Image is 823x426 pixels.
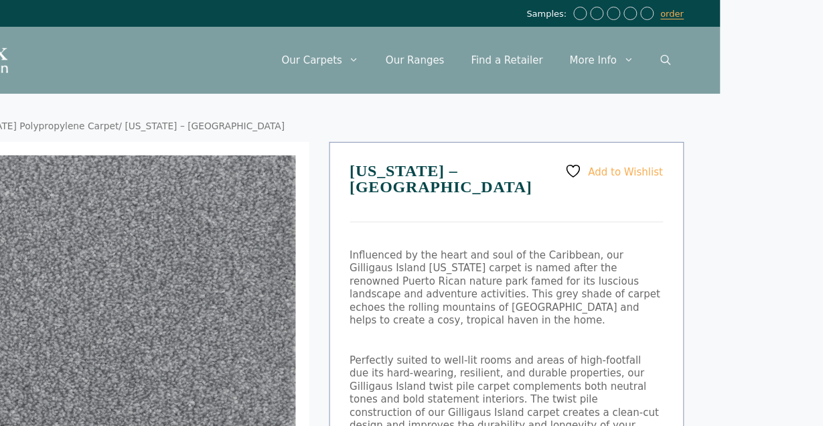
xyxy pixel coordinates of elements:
span: Samples: [527,9,571,20]
a: More Info [556,40,647,80]
nav: Primary [269,40,684,80]
h1: [US_STATE] – [GEOGRAPHIC_DATA] [350,163,664,222]
a: Our Carpets [269,40,373,80]
a: Open Search Bar [648,40,684,80]
a: Add to Wishlist [565,163,663,180]
a: Find a Retailer [458,40,556,80]
a: order [661,9,684,19]
a: Our Ranges [372,40,458,80]
span: Add to Wishlist [589,166,664,178]
p: Influenced by the heart and soul of the Caribbean, our Gilligaus Island [US_STATE] carpet is name... [350,249,664,328]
